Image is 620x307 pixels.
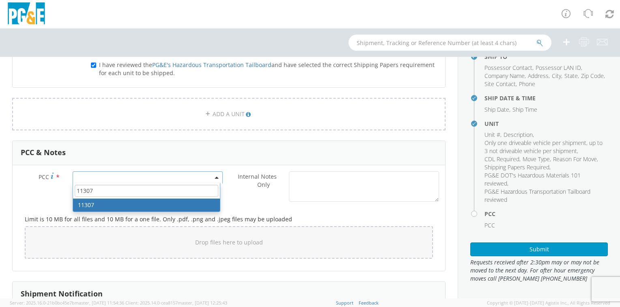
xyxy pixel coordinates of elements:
li: , [553,155,598,163]
a: Support [336,300,353,306]
span: Client: 2025.14.0-cea8157 [125,300,227,306]
span: PCC [39,173,49,181]
li: , [581,72,605,80]
span: Copyright © [DATE]-[DATE] Agistix Inc., All Rights Reserved [487,300,610,306]
li: , [484,64,534,72]
span: Description [504,131,533,138]
span: PCC [484,221,495,229]
span: Phone [519,80,535,88]
h5: Limit is 10 MB for all files and 10 MB for a one file. Only .pdf, .png and .jpeg files may be upl... [25,216,433,222]
li: , [484,131,502,139]
span: City [552,72,561,80]
span: Reason For Move [553,155,597,163]
li: , [536,64,582,72]
span: master, [DATE] 12:25:43 [178,300,227,306]
h3: Shipment Notification [21,290,103,298]
li: , [504,131,534,139]
input: Shipment, Tracking or Reference Number (at least 4 chars) [349,35,551,51]
li: , [484,155,521,163]
h3: PCC & Notes [21,149,66,157]
span: Internal Notes Only [238,173,277,188]
span: Move Type [523,155,550,163]
span: Address [528,72,549,80]
span: Only one driveable vehicle per shipment, up to 3 not driveable vehicle per shipment [484,139,603,155]
input: I have reviewed thePG&E's Hazardous Transportation Tailboardand have selected the correct Shippin... [91,63,96,68]
h4: Unit [484,121,608,127]
li: , [484,171,606,188]
span: Possessor Contact [484,64,532,71]
button: Submit [470,242,608,256]
li: 11307 [73,199,220,212]
span: CDL Required [484,155,519,163]
span: I have reviewed the and have selected the correct Shipping Papers requirement for each unit to be... [99,61,435,77]
span: Ship Date [484,106,509,113]
span: Ship Time [512,106,537,113]
span: PG&E Hazardous Transportation Tailboard reviewed [484,188,590,203]
a: ADD A UNIT [12,98,446,130]
span: Zip Code [581,72,604,80]
h4: PCC [484,211,608,217]
span: Requests received after 2:30pm may or may not be moved to the next day. For after hour emergency ... [470,258,608,283]
a: PG&E's Hazardous Transportation Tailboard [152,61,271,69]
h4: Ship Date & Time [484,95,608,101]
span: master, [DATE] 11:54:36 [75,300,124,306]
li: , [564,72,579,80]
a: Feedback [359,300,379,306]
li: , [523,155,551,163]
span: Unit # [484,131,500,138]
img: pge-logo-06675f144f4cfa6a6814.png [6,2,47,26]
span: Shipping Papers Required [484,163,549,171]
span: Company Name [484,72,525,80]
li: , [528,72,550,80]
li: , [484,106,510,114]
span: Possessor LAN ID [536,64,581,71]
li: , [484,163,551,171]
span: State [564,72,578,80]
span: Drop files here to upload [195,238,263,246]
li: , [552,72,562,80]
li: , [484,139,606,155]
span: Site Contact [484,80,516,88]
li: , [484,80,517,88]
span: Server: 2025.16.0-21b0bc45e7b [10,300,124,306]
li: , [484,72,526,80]
h4: Ship To [484,54,608,60]
span: PG&E DOT's Hazardous Materials 101 reviewed [484,171,581,187]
